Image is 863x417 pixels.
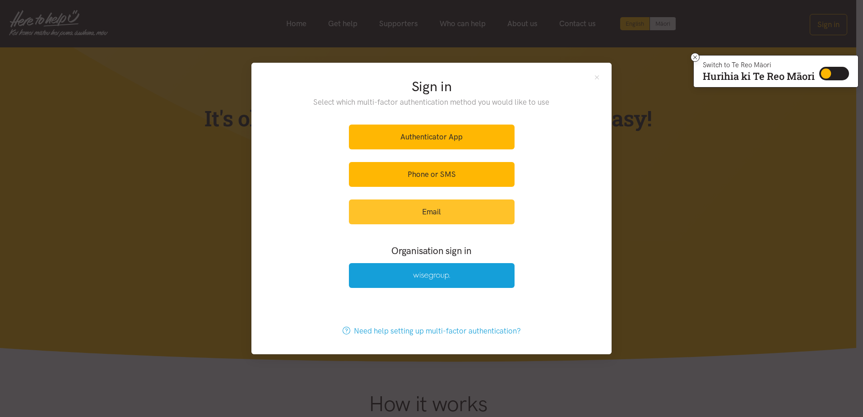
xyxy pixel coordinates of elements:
p: Hurihia ki Te Reo Māori [703,72,815,80]
a: Email [349,199,515,224]
p: Select which multi-factor authentication method you would like to use [295,96,568,108]
a: Phone or SMS [349,162,515,187]
a: Need help setting up multi-factor authentication? [333,319,530,343]
p: Switch to Te Reo Māori [703,62,815,68]
h3: Organisation sign in [324,244,539,257]
button: Close [593,74,601,81]
img: Wise Group [413,272,450,280]
h2: Sign in [295,77,568,96]
a: Authenticator App [349,125,515,149]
